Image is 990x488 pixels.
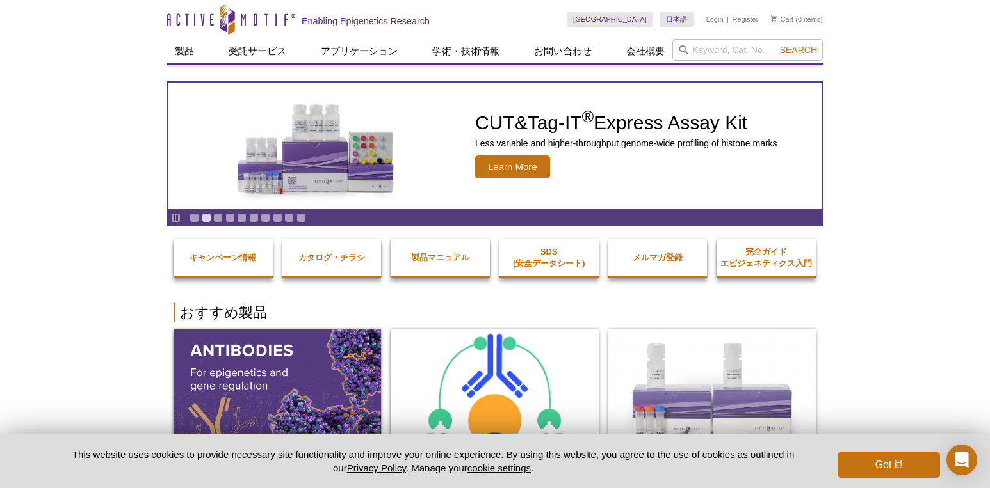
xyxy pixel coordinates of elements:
a: 製品マニュアル [391,239,490,276]
a: アプリケーション [313,39,405,63]
button: cookie settings [467,462,531,473]
a: Cart [771,15,793,24]
strong: 完全ガイド エピジェネティクス入門 [720,247,812,268]
strong: メルマガ登録 [633,253,683,262]
a: Go to slide 6 [249,213,259,223]
strong: 製品マニュアル [411,253,469,262]
a: カタログ・チラシ [282,239,382,276]
h2: おすすめ製品 [174,303,816,322]
a: 完全ガイドエピジェネティクス入門 [717,233,816,282]
a: キャンペーン情報 [174,239,273,276]
strong: キャンペーン情報 [190,253,256,262]
a: [GEOGRAPHIC_DATA] [567,12,653,27]
p: This website uses cookies to provide necessary site functionality and improve your online experie... [50,448,816,475]
img: CUT&Tag-IT Express Assay Kit [210,75,421,216]
img: DNA Library Prep Kit for Illumina [608,329,816,454]
a: 会社概要 [619,39,672,63]
a: Go to slide 2 [202,213,211,223]
a: CUT&Tag-IT Express Assay Kit CUT&Tag-IT®Express Assay Kit Less variable and higher-throughput gen... [168,83,822,209]
button: Search [776,44,821,56]
input: Keyword, Cat. No. [672,39,823,61]
a: Go to slide 9 [284,213,294,223]
h2: Enabling Epigenetics Research [302,15,430,27]
a: Go to slide 5 [237,213,247,223]
a: 製品 [167,39,202,63]
img: ChIC/CUT&RUN Assay Kit [391,329,598,455]
a: Go to slide 3 [213,213,223,223]
a: メルマガ登録 [608,239,708,276]
strong: SDS (安全データシート) [513,247,585,268]
a: Go to slide 10 [296,213,306,223]
a: Go to slide 1 [190,213,199,223]
li: | [727,12,729,27]
a: 学術・技術情報 [425,39,507,63]
article: CUT&Tag-IT Express Assay Kit [168,83,822,209]
a: お問い合わせ [526,39,599,63]
img: Your Cart [771,15,777,22]
strong: カタログ・チラシ [298,253,365,262]
a: 受託サービス [221,39,294,63]
button: Got it! [838,452,940,478]
h2: CUT&Tag-IT Express Assay Kit [475,113,777,132]
a: SDS(安全データシート) [499,233,599,282]
a: Privacy Policy [347,462,406,473]
a: Toggle autoplay [171,213,181,223]
div: Open Intercom Messenger [946,445,977,475]
sup: ® [582,107,594,125]
a: Go to slide 4 [225,213,235,223]
a: Login [706,15,724,24]
a: Go to slide 7 [261,213,270,223]
img: All Antibodies [174,329,381,454]
a: Go to slide 8 [273,213,282,223]
span: Search [780,45,817,55]
a: 日本語 [660,12,694,27]
a: Register [732,15,758,24]
span: Learn More [475,155,550,178]
li: (0 items) [771,12,823,27]
p: Less variable and higher-throughput genome-wide profiling of histone marks [475,138,777,149]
